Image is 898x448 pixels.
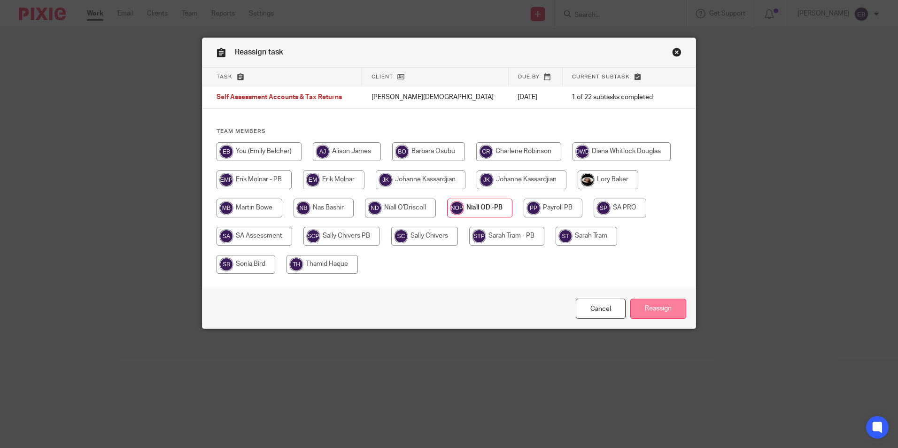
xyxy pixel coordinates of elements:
[372,74,393,79] span: Client
[217,74,232,79] span: Task
[518,74,540,79] span: Due by
[235,48,283,56] span: Reassign task
[630,299,686,319] input: Reassign
[562,86,666,109] td: 1 of 22 subtasks completed
[572,74,630,79] span: Current subtask
[576,299,626,319] a: Close this dialog window
[372,93,499,102] p: [PERSON_NAME][DEMOGRAPHIC_DATA]
[518,93,553,102] p: [DATE]
[217,128,681,135] h4: Team members
[217,94,342,101] span: Self Assessment Accounts & Tax Returns
[672,47,681,60] a: Close this dialog window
